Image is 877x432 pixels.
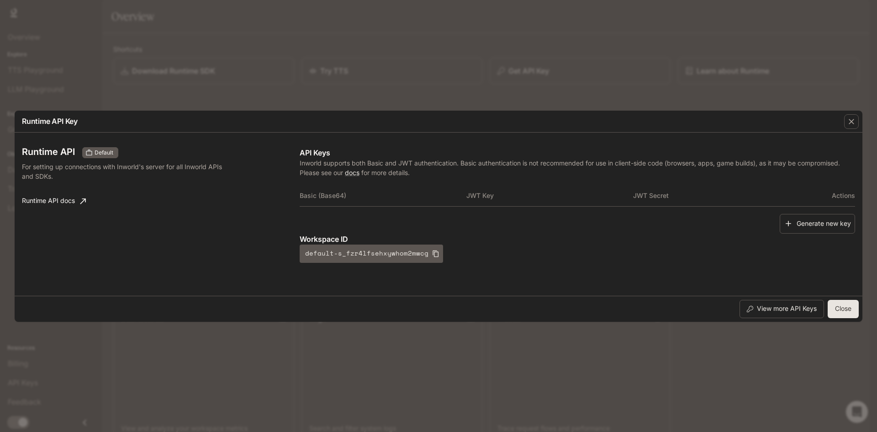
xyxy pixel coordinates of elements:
span: Default [91,149,117,157]
a: Runtime API docs [18,192,90,210]
p: Workspace ID [300,234,855,245]
th: JWT Secret [633,185,800,207]
th: Actions [799,185,855,207]
p: For setting up connections with Inworld's server for all Inworld APIs and SDKs. [22,162,225,181]
button: View more API Keys [740,300,824,318]
p: Inworld supports both Basic and JWT authentication. Basic authentication is not recommended for u... [300,158,855,177]
p: Runtime API Key [22,116,78,127]
button: default-s_fzr4lfsehxywhom2mwcg [300,245,443,263]
div: These keys will apply to your current workspace only [82,147,118,158]
th: JWT Key [466,185,633,207]
a: docs [345,169,359,176]
th: Basic (Base64) [300,185,466,207]
h3: Runtime API [22,147,75,156]
button: Close [828,300,859,318]
button: Generate new key [780,214,855,234]
p: API Keys [300,147,855,158]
